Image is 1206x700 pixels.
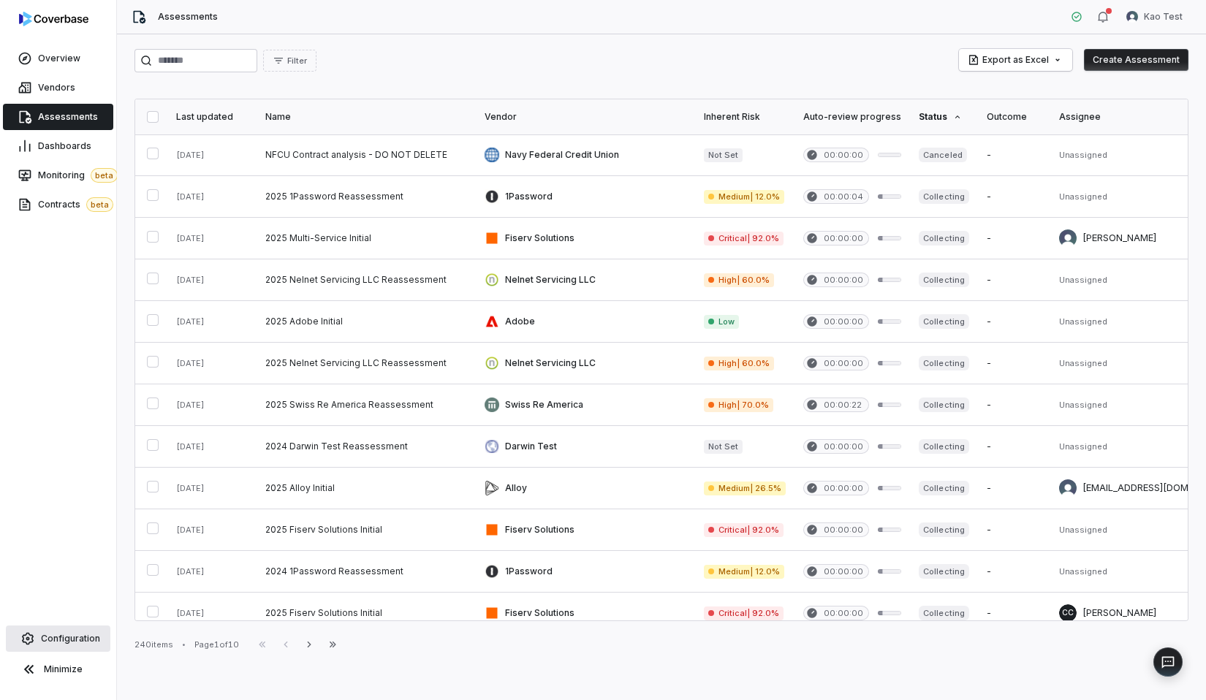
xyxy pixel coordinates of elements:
[978,134,1050,176] td: -
[959,49,1072,71] button: Export as Excel
[3,104,113,130] a: Assessments
[44,663,83,675] span: Minimize
[1059,479,1077,497] img: null null avatar
[978,551,1050,593] td: -
[978,468,1050,509] td: -
[176,111,248,123] div: Last updated
[978,176,1050,218] td: -
[38,197,113,212] span: Contracts
[3,133,113,159] a: Dashboards
[3,45,113,72] a: Overview
[1144,11,1183,23] span: Kao Test
[41,633,100,644] span: Configuration
[978,509,1050,551] td: -
[978,218,1050,259] td: -
[978,301,1050,343] td: -
[6,625,110,652] a: Configuration
[919,111,968,123] div: Status
[3,191,113,218] a: Contractsbeta
[3,75,113,101] a: Vendors
[134,639,173,650] div: 240 items
[263,50,316,72] button: Filter
[704,111,786,123] div: Inherent Risk
[38,168,118,183] span: Monitoring
[182,639,186,650] div: •
[485,111,686,123] div: Vendor
[803,111,901,123] div: Auto-review progress
[38,53,80,64] span: Overview
[3,162,113,189] a: Monitoringbeta
[987,111,1042,123] div: Outcome
[1118,6,1191,28] button: Kao Test avatarKao Test
[158,11,218,23] span: Assessments
[38,82,75,94] span: Vendors
[978,343,1050,384] td: -
[1084,49,1188,71] button: Create Assessment
[19,12,88,26] img: logo-D7KZi-bG.svg
[1126,11,1138,23] img: Kao Test avatar
[978,384,1050,426] td: -
[1059,229,1077,247] img: Brian Ball avatar
[1059,604,1077,622] span: CC
[6,655,110,684] button: Minimize
[38,111,98,123] span: Assessments
[978,259,1050,301] td: -
[978,426,1050,468] td: -
[265,111,467,123] div: Name
[978,593,1050,634] td: -
[38,140,91,152] span: Dashboards
[194,639,239,650] div: Page 1 of 10
[287,56,307,66] span: Filter
[91,168,118,183] span: beta
[86,197,113,212] span: beta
